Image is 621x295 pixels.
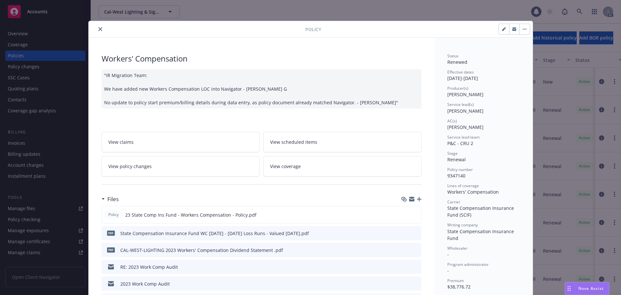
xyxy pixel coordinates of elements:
div: Workers' Compensation [102,53,421,64]
button: preview file [413,280,419,287]
div: Workers' Compensation [447,188,520,195]
button: preview file [413,247,419,254]
button: download file [402,211,408,218]
span: - [447,251,449,257]
span: Premium [447,278,464,283]
div: CAL-WEST-LIGHTING 2023 Workers' Compensation Dividend Statement .pdf [120,247,283,254]
span: [PERSON_NAME] [447,108,484,114]
span: $38,776.72 [447,284,471,290]
div: Drag to move [565,282,573,295]
a: View coverage [263,156,421,176]
span: Lines of coverage [447,183,479,188]
span: State Compensation Insurance Fund (SCIF) [447,205,515,218]
button: download file [403,230,408,237]
span: [PERSON_NAME] [447,91,484,97]
span: 9347140 [447,173,465,179]
a: View scheduled items [263,132,421,152]
span: Status [447,53,459,59]
span: Service lead team [447,134,480,140]
button: download file [403,280,408,287]
button: download file [403,264,408,270]
h3: Files [107,195,119,203]
span: Renewed [447,59,467,65]
span: 23 State Comp Ins Fund - Workers Compensation - Policy.pdf [125,211,256,218]
button: close [96,25,104,33]
div: 2023 Work Comp Audit [120,280,170,287]
span: Carrier [447,199,460,205]
span: Policy [305,26,321,33]
span: Producer(s) [447,85,468,91]
div: RE: 2023 Work Comp Audit [120,264,178,270]
span: Effective dates [447,69,474,75]
span: View claims [108,139,134,145]
div: State Compensation Insurance Fund WC [DATE] - [DATE] Loss Runs - Valued [DATE].pdf [120,230,309,237]
span: pdf [107,247,115,252]
div: [DATE] - [DATE] [447,69,520,82]
span: Renewal [447,156,466,163]
span: Policy [107,212,120,218]
span: State Compensation Insurance Fund [447,228,515,241]
a: View claims [102,132,260,152]
span: View scheduled items [270,139,317,145]
span: Program administrator [447,262,489,267]
span: P&C - CRU 2 [447,140,473,146]
div: Files [102,195,119,203]
span: Policy number [447,167,473,172]
span: Stage [447,151,458,156]
span: Service lead(s) [447,102,474,107]
a: View policy changes [102,156,260,176]
span: Nova Assist [578,286,604,291]
button: preview file [413,230,419,237]
span: [PERSON_NAME] [447,124,484,130]
button: preview file [413,211,419,218]
span: Writing company [447,222,478,228]
button: Nova Assist [565,282,609,295]
span: - [447,267,449,274]
span: Wholesaler [447,245,468,251]
div: "IR Migration Team: We have added new Workers Compensation LOC into Navigator - [PERSON_NAME] G N... [102,69,421,108]
span: pdf [107,231,115,235]
span: AC(s) [447,118,457,124]
span: View policy changes [108,163,152,170]
span: View coverage [270,163,301,170]
button: download file [403,247,408,254]
button: preview file [413,264,419,270]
